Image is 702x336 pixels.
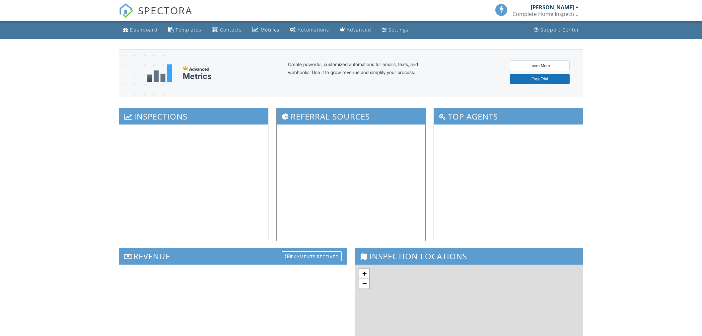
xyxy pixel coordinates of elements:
[434,108,583,125] h3: Top Agents
[510,60,570,71] a: Learn More
[147,64,172,82] img: metrics-aadfce2e17a16c02574e7fc40e4d6b8174baaf19895a402c862ea781aae8ef5b.svg
[119,3,133,18] img: The Best Home Inspection Software - Spectora
[130,27,158,33] div: Dashboard
[175,27,201,33] div: Templates
[119,50,164,123] img: advanced-banner-bg-f6ff0eecfa0ee76150a1dea9fec4b49f333892f74bc19f1b897a312d7a1b2ff3.png
[510,74,570,84] a: Free Trial
[220,27,242,33] div: Contacts
[513,11,579,17] div: Complete Home Inspections Plus
[388,27,408,33] div: Settings
[298,27,329,33] div: Automations
[260,27,279,33] div: Metrics
[250,24,282,36] a: Metrics
[282,251,342,261] div: Payments Received
[277,108,426,125] h3: Referral Sources
[337,24,374,36] a: Advanced
[120,24,160,36] a: Dashboard
[288,60,434,86] div: Create powerful, customized automations for emails, texts, and webhooks. Use it to grow revenue a...
[119,108,268,125] h3: Inspections
[355,248,583,264] h3: Inspection Locations
[347,27,371,33] div: Advanced
[209,24,245,36] a: Contacts
[119,248,347,264] h3: Revenue
[119,9,192,23] a: SPECTORA
[540,27,579,33] div: Support Center
[359,269,369,279] a: Zoom in
[166,24,204,36] a: Templates
[531,4,574,11] div: [PERSON_NAME]
[359,279,369,289] a: Zoom out
[282,250,342,261] a: Payments Received
[138,3,192,17] span: SPECTORA
[183,72,212,81] div: Metrics
[189,66,209,72] span: Advanced
[531,24,582,36] a: Support Center
[287,24,332,36] a: Automations (Basic)
[379,24,411,36] a: Settings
